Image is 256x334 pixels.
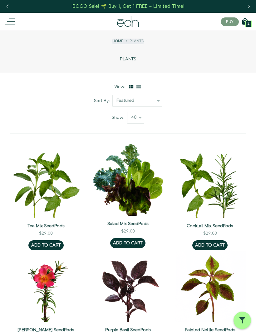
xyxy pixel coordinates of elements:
a: [PERSON_NAME] SeedPods [10,327,82,333]
a: BOGO Sale! 🌱 Buy 1, Get 1 FREE – Limited Time! [72,2,185,11]
div: $29.00 [39,230,53,237]
div: View: [114,84,128,90]
a: Tea Mix SeedPods [10,223,82,229]
li: Plants [123,39,144,44]
a: Cocktail Mix SeedPods [174,223,246,229]
a: Painted Nettle SeedPods [174,327,246,333]
a: Purple Basil SeedPods [92,327,164,333]
span: 2 [248,22,249,26]
div: $29.00 [121,228,135,234]
button: BUY [221,17,239,26]
img: Purple Basil SeedPods [92,250,164,322]
nav: breadcrumbs [112,39,144,44]
div: BOGO Sale! 🌱 Buy 1, Get 1 FREE – Limited Time! [72,3,185,10]
img: Painted Nettle SeedPods [174,250,246,322]
img: Salad Mix SeedPods [92,144,164,216]
span: PLANTS [120,57,136,62]
button: ADD TO CART [28,240,64,250]
img: Moss Rose SeedPods [10,250,82,322]
img: Cocktail Mix SeedPods [174,144,246,218]
label: Show: [112,115,127,121]
button: ADD TO CART [192,240,228,250]
img: Tea Mix SeedPods [10,144,82,218]
a: Home [112,39,123,44]
button: ADD TO CART [110,238,145,248]
a: Salad Mix SeedPods [92,221,164,227]
div: $29.00 [203,230,217,237]
label: Sort By: [94,98,112,104]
